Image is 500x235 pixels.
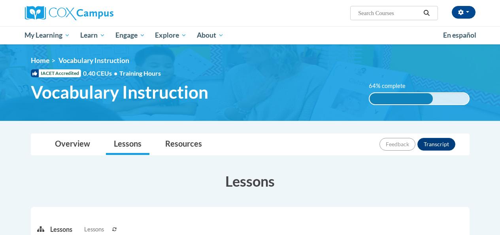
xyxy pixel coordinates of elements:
[197,31,224,40] span: About
[370,93,433,104] div: 64% complete
[25,6,167,20] a: Cox Campus
[84,225,104,234] span: Lessons
[31,56,49,65] a: Home
[379,138,415,151] button: Feedback
[75,26,110,44] a: Learn
[114,69,117,77] span: •
[47,134,98,155] a: Overview
[115,31,145,40] span: Engage
[443,31,476,39] span: En español
[452,6,475,19] button: Account Settings
[438,27,481,44] a: En español
[19,26,481,44] div: Main menu
[31,69,81,77] span: IACET Accredited
[119,69,161,77] span: Training Hours
[50,225,72,234] p: Lessons
[31,171,470,191] h3: Lessons
[417,138,455,151] button: Transcript
[20,26,75,44] a: My Learning
[421,8,432,18] button: Search
[110,26,150,44] a: Engage
[106,134,149,155] a: Lessons
[83,69,119,78] span: 0.40 CEUs
[150,26,192,44] a: Explore
[80,31,105,40] span: Learn
[58,56,129,65] span: Vocabulary Instruction
[155,31,187,40] span: Explore
[157,134,210,155] a: Resources
[25,6,113,20] img: Cox Campus
[357,8,421,18] input: Search Courses
[369,82,414,90] label: 64% complete
[25,31,70,40] span: My Learning
[192,26,229,44] a: About
[31,82,208,103] span: Vocabulary Instruction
